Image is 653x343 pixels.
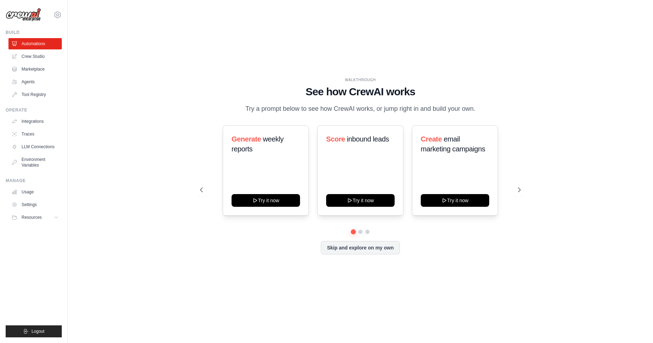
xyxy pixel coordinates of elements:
[8,212,62,223] button: Resources
[421,194,489,207] button: Try it now
[8,154,62,171] a: Environment Variables
[200,77,521,83] div: WALKTHROUGH
[8,76,62,88] a: Agents
[200,85,521,98] h1: See how CrewAI works
[8,186,62,198] a: Usage
[232,194,300,207] button: Try it now
[6,107,62,113] div: Operate
[232,135,283,153] span: weekly reports
[347,135,389,143] span: inbound leads
[6,178,62,183] div: Manage
[8,141,62,152] a: LLM Connections
[6,8,41,22] img: Logo
[326,135,345,143] span: Score
[242,104,479,114] p: Try a prompt below to see how CrewAI works, or jump right in and build your own.
[8,128,62,140] a: Traces
[8,89,62,100] a: Tool Registry
[326,194,395,207] button: Try it now
[6,325,62,337] button: Logout
[8,38,62,49] a: Automations
[8,51,62,62] a: Crew Studio
[8,64,62,75] a: Marketplace
[22,215,42,220] span: Resources
[421,135,442,143] span: Create
[232,135,261,143] span: Generate
[6,30,62,35] div: Build
[321,241,400,254] button: Skip and explore on my own
[8,199,62,210] a: Settings
[31,329,44,334] span: Logout
[8,116,62,127] a: Integrations
[421,135,485,153] span: email marketing campaigns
